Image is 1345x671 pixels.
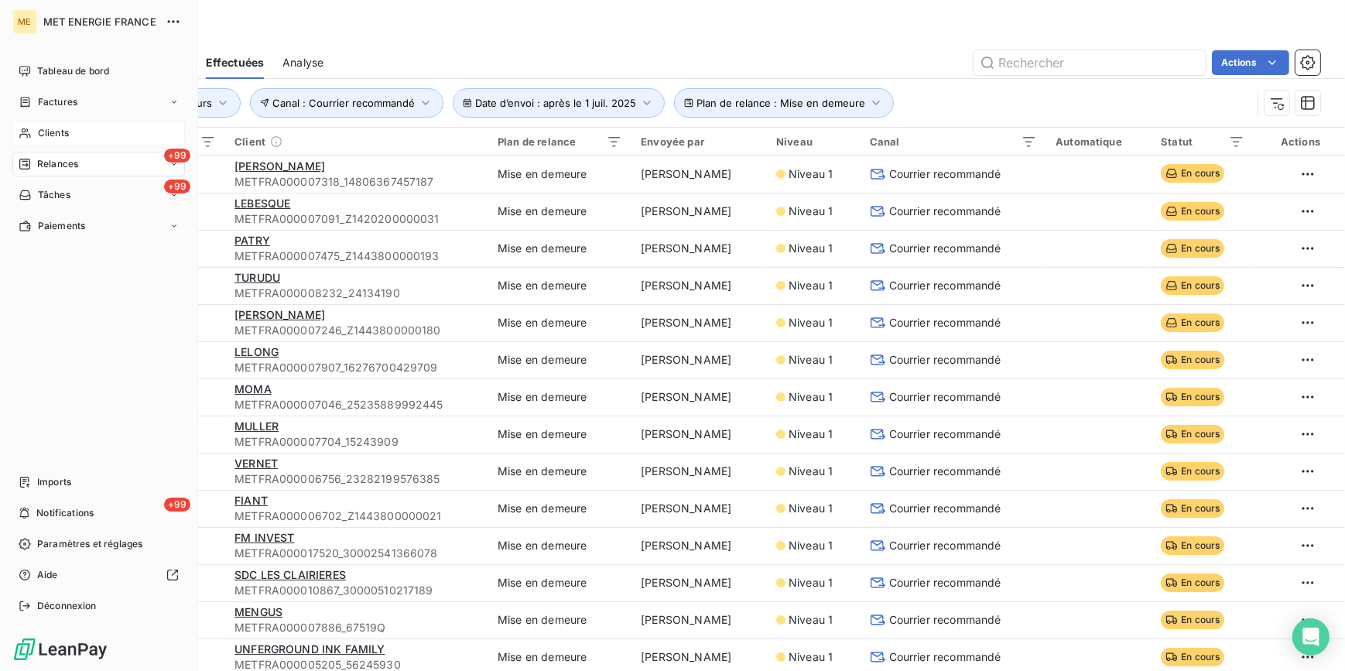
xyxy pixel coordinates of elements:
[889,352,1001,368] span: Courrier recommandé
[12,183,185,207] a: +99Tâches
[43,15,156,28] span: MET ENERGIE FRANCE
[776,135,851,148] div: Niveau
[1161,388,1224,406] span: En cours
[488,490,631,527] td: Mise en demeure
[1161,351,1224,369] span: En cours
[488,267,631,304] td: Mise en demeure
[789,352,833,368] span: Niveau 1
[38,95,77,109] span: Factures
[631,601,767,638] td: [PERSON_NAME]
[12,470,185,495] a: Imports
[889,649,1001,665] span: Courrier recommandé
[1161,276,1224,295] span: En cours
[234,508,479,524] span: METFRA000006702_Z1443800000021
[488,304,631,341] td: Mise en demeure
[889,166,1001,182] span: Courrier recommandé
[789,426,833,442] span: Niveau 1
[234,197,290,210] span: LEBESQUE
[1161,239,1224,258] span: En cours
[889,501,1001,516] span: Courrier recommandé
[641,135,758,148] div: Envoyée par
[889,426,1001,442] span: Courrier recommandé
[631,527,767,564] td: [PERSON_NAME]
[12,9,37,34] div: ME
[234,135,265,148] span: Client
[37,537,142,551] span: Paramètres et réglages
[488,230,631,267] td: Mise en demeure
[234,494,268,507] span: FIANT
[1161,611,1224,629] span: En cours
[272,97,415,109] span: Canal : Courrier recommandé
[789,538,833,553] span: Niveau 1
[789,315,833,330] span: Niveau 1
[37,475,71,489] span: Imports
[234,457,278,470] span: VERNET
[1161,313,1224,332] span: En cours
[631,267,767,304] td: [PERSON_NAME]
[1161,536,1224,555] span: En cours
[250,88,444,118] button: Canal : Courrier recommandé
[12,637,108,662] img: Logo LeanPay
[36,506,94,520] span: Notifications
[870,135,1038,148] div: Canal
[488,564,631,601] td: Mise en demeure
[164,149,190,163] span: +99
[38,219,85,233] span: Paiements
[631,490,767,527] td: [PERSON_NAME]
[789,612,833,628] span: Niveau 1
[488,378,631,416] td: Mise en demeure
[12,563,185,587] a: Aide
[282,55,323,70] span: Analyse
[1263,135,1320,148] div: Actions
[789,278,833,293] span: Niveau 1
[234,531,294,544] span: FM INVEST
[1056,135,1142,148] div: Automatique
[234,174,479,190] span: METFRA000007318_14806367457187
[631,564,767,601] td: [PERSON_NAME]
[631,193,767,230] td: [PERSON_NAME]
[789,464,833,479] span: Niveau 1
[234,605,282,618] span: MENGUS
[889,315,1001,330] span: Courrier recommandé
[498,135,622,148] div: Plan de relance
[631,304,767,341] td: [PERSON_NAME]
[12,532,185,556] a: Paramètres et réglages
[164,498,190,512] span: +99
[631,341,767,378] td: [PERSON_NAME]
[789,649,833,665] span: Niveau 1
[234,271,280,284] span: TURUDU
[38,188,70,202] span: Tâches
[37,64,109,78] span: Tableau de bord
[234,546,479,561] span: METFRA000017520_30002541366078
[234,323,479,338] span: METFRA000007246_Z1443800000180
[696,97,865,109] span: Plan de relance : Mise en demeure
[488,341,631,378] td: Mise en demeure
[234,397,479,413] span: METFRA000007046_25235889992445
[674,88,894,118] button: Plan de relance : Mise en demeure
[1161,573,1224,592] span: En cours
[38,126,69,140] span: Clients
[889,612,1001,628] span: Courrier recommandé
[37,599,97,613] span: Déconnexion
[789,241,833,256] span: Niveau 1
[234,642,385,656] span: UNFERGROUND INK FAMILY
[889,575,1001,591] span: Courrier recommandé
[789,204,833,219] span: Niveau 1
[488,416,631,453] td: Mise en demeure
[889,464,1001,479] span: Courrier recommandé
[234,286,479,301] span: METFRA000008232_24134190
[889,204,1001,219] span: Courrier recommandé
[1292,618,1330,656] div: Open Intercom Messenger
[789,389,833,405] span: Niveau 1
[12,214,185,238] a: Paiements
[488,156,631,193] td: Mise en demeure
[889,278,1001,293] span: Courrier recommandé
[631,156,767,193] td: [PERSON_NAME]
[164,180,190,193] span: +99
[234,620,479,635] span: METFRA000007886_67519Q
[789,166,833,182] span: Niveau 1
[12,152,185,176] a: +99Relances
[234,211,479,227] span: METFRA000007091_Z1420200000031
[1161,499,1224,518] span: En cours
[234,434,479,450] span: METFRA000007704_15243909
